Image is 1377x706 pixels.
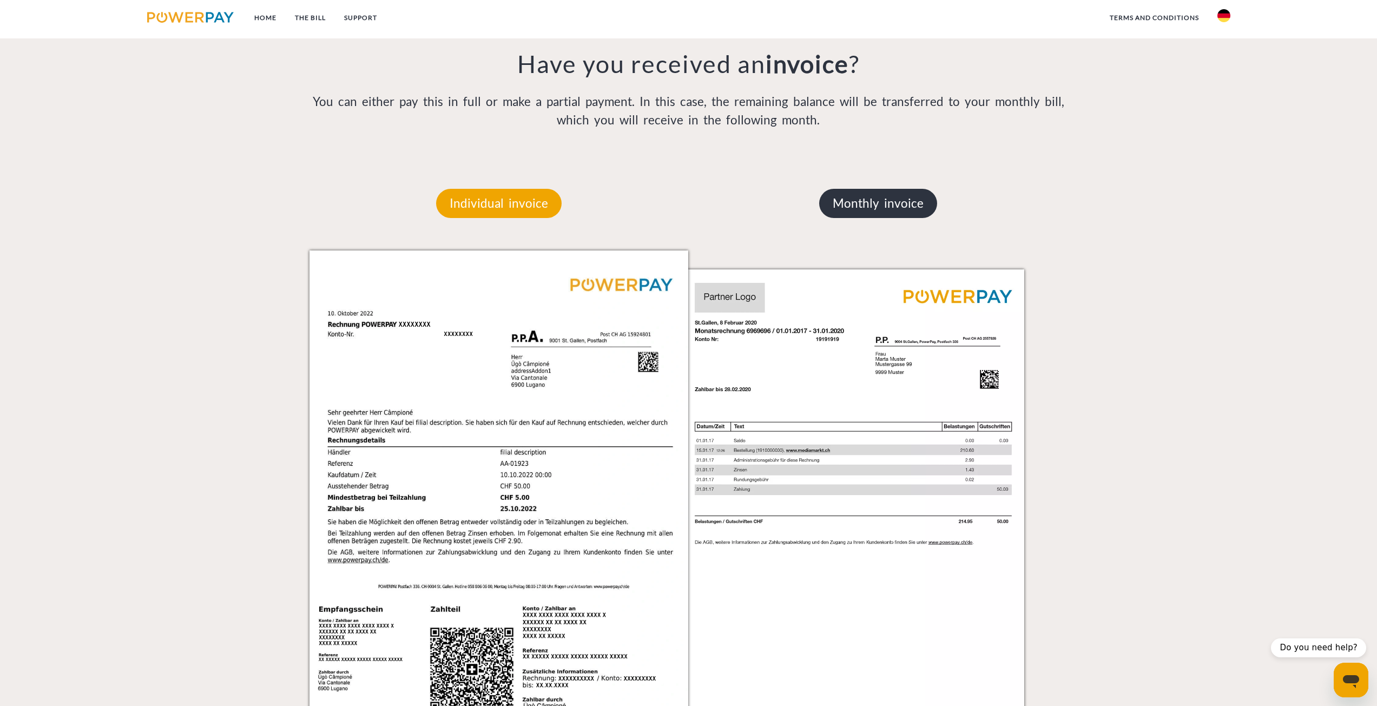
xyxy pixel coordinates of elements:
img: logo-powerpay.svg [147,12,234,23]
a: terms and conditions [1101,8,1208,28]
font: You can either pay this in full or make a partial payment. In this case, the remaining balance wi... [313,94,1064,127]
div: Do you need help? [1271,638,1366,657]
font: Home [254,14,276,22]
font: Monthly invoice [833,196,924,210]
font: Do you need help? [1280,643,1358,652]
font: ? [849,49,860,78]
font: terms and conditions [1110,14,1199,22]
font: SUPPORT [344,14,377,22]
a: Home [245,8,286,28]
font: invoice [766,49,849,78]
font: Individual invoice [450,196,548,210]
font: THE BILL [295,14,326,22]
img: de [1217,9,1230,22]
a: THE BILL [286,8,335,28]
a: SUPPORT [335,8,386,28]
font: Have you received an [517,49,766,78]
iframe: Button to open the messaging window; conversation in progress [1334,663,1368,697]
